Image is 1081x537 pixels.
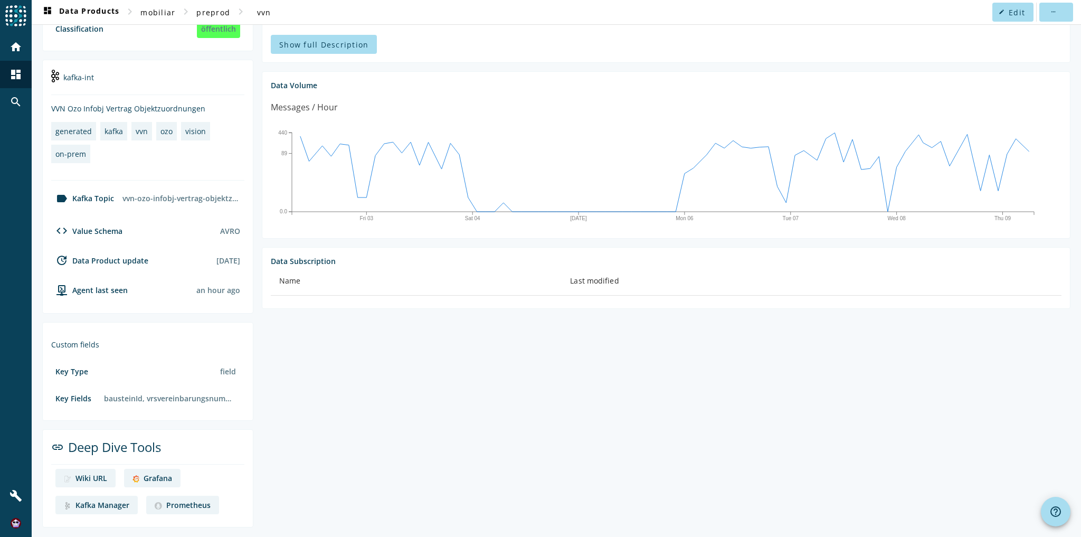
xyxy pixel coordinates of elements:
div: Value Schema [51,224,122,237]
div: Kafka Manager [75,500,129,510]
mat-icon: dashboard [10,68,22,81]
text: Wed 08 [887,215,906,221]
img: spoud-logo.svg [5,5,26,26]
mat-icon: edit [999,9,1004,15]
a: deep dive imageKafka Manager [55,496,138,514]
div: kafka-int [51,69,244,95]
text: Mon 06 [676,215,694,221]
button: preprod [192,3,234,22]
img: deep dive image [64,475,71,483]
text: Fri 03 [360,215,374,221]
span: mobiliar [140,7,175,17]
span: Show full Description [279,40,368,50]
img: f40bc641cdaa4136c0e0558ddde32189 [11,518,21,529]
div: [DATE] [216,256,240,266]
div: AVRO [220,226,240,236]
div: Messages / Hour [271,101,338,114]
div: bausteinId, vrsvereinbarungsnummer, beziehungsRolle, objektVersion|fachnummer [100,389,240,408]
mat-icon: code [55,224,68,237]
button: vvn [247,3,281,22]
img: deep dive image [132,475,139,483]
img: deep dive image [155,502,162,510]
a: deep dive imagePrometheus [146,496,219,514]
div: Prometheus [166,500,211,510]
mat-icon: link [51,441,64,454]
mat-icon: label [55,192,68,205]
div: vvn-ozo-infobj-vertrag-objektzuordnungen-v3-preprod [118,189,244,208]
div: Key Type [55,366,88,376]
div: Grafana [144,473,172,483]
div: vision [185,126,206,136]
div: Data Product update [51,254,148,267]
mat-icon: build [10,489,22,502]
mat-icon: more_horiz [1050,9,1056,15]
div: Classification [55,24,103,34]
div: kafka [105,126,123,136]
div: Kafka Topic [51,192,114,205]
mat-icon: home [10,41,22,53]
button: Edit [992,3,1033,22]
div: Key Fields [55,393,91,403]
a: deep dive imageGrafana [124,469,181,487]
div: VVN Ozo Infobj Vertrag Objektzuordnungen [51,103,244,114]
mat-icon: chevron_right [179,5,192,18]
div: Data Volume [271,80,1061,90]
div: Wiki URL [75,473,107,483]
mat-icon: update [55,254,68,267]
button: Data Products [37,3,124,22]
span: Edit [1009,7,1025,17]
mat-icon: chevron_right [124,5,136,18]
span: preprod [196,7,230,17]
div: vvn [136,126,148,136]
mat-icon: help_outline [1049,505,1062,518]
img: kafka-int [51,70,59,82]
th: Name [271,266,562,296]
text: [DATE] [570,215,587,221]
div: Data Subscription [271,256,1061,266]
div: öffentlich [197,20,240,38]
div: generated [55,126,92,136]
button: Show full Description [271,35,377,54]
div: on-prem [55,149,86,159]
button: mobiliar [136,3,179,22]
div: ozo [160,126,173,136]
span: Data Products [41,6,119,18]
mat-icon: chevron_right [234,5,247,18]
a: deep dive imageWiki URL [55,469,116,487]
div: agent-env-preprod [51,284,128,296]
th: Last modified [562,266,1061,296]
text: Thu 09 [994,215,1011,221]
text: Tue 07 [782,215,799,221]
div: field [216,362,240,381]
div: Custom fields [51,340,244,350]
text: 0.0 [280,209,287,214]
div: Deep Dive Tools [51,438,244,465]
img: deep dive image [64,502,71,510]
mat-icon: search [10,96,22,108]
text: 440 [278,130,287,136]
text: Sat 04 [465,215,480,221]
mat-icon: dashboard [41,6,54,18]
div: Agents typically reports every 15min to 1h [196,285,240,295]
span: vvn [257,7,271,17]
text: 89 [281,150,288,156]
